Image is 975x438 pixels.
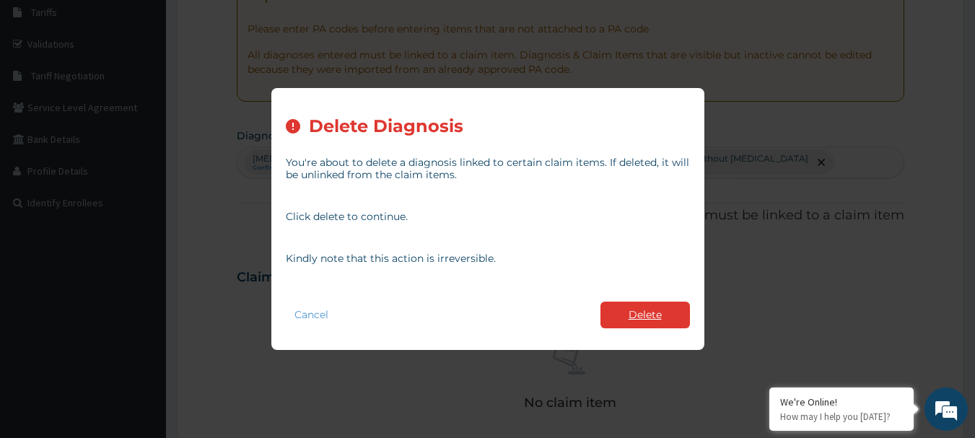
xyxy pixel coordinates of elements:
[7,288,275,338] textarea: Type your message and hit 'Enter'
[780,395,903,408] div: We're Online!
[309,117,463,136] h2: Delete Diagnosis
[286,305,337,325] button: Cancel
[84,128,199,274] span: We're online!
[286,157,690,181] p: You're about to delete a diagnosis linked to certain claim items. If deleted, it will be unlinked...
[286,211,690,223] p: Click delete to continue.
[27,72,58,108] img: d_794563401_company_1708531726252_794563401
[286,253,690,265] p: Kindly note that this action is irreversible.
[600,302,690,328] button: Delete
[75,81,242,100] div: Chat with us now
[780,411,903,423] p: How may I help you today?
[237,7,271,42] div: Minimize live chat window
